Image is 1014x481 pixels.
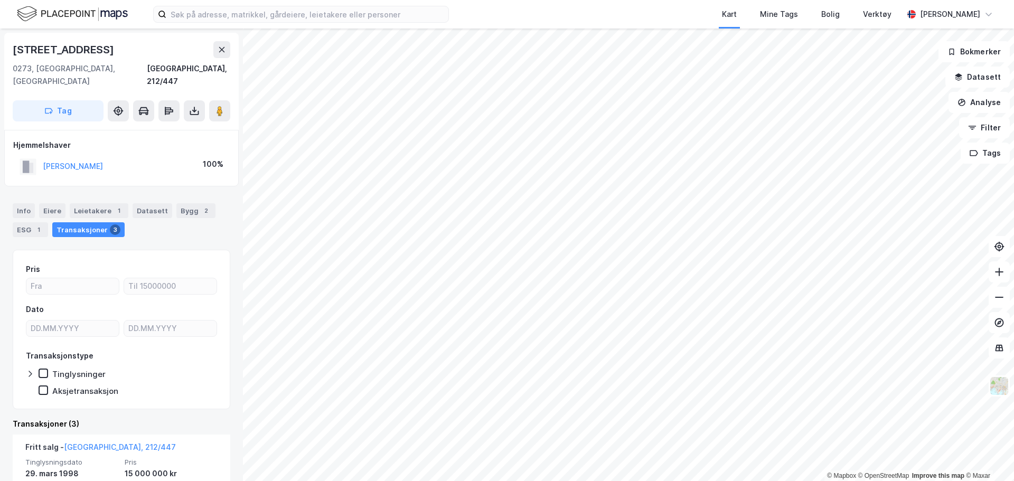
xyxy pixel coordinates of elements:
div: Bygg [176,203,215,218]
button: Bokmerker [938,41,1010,62]
div: Transaksjoner [52,222,125,237]
div: Transaksjonstype [26,350,93,362]
div: [STREET_ADDRESS] [13,41,116,58]
div: Hjemmelshaver [13,139,230,152]
div: [GEOGRAPHIC_DATA], 212/447 [147,62,230,88]
div: Pris [26,263,40,276]
span: Tinglysningsdato [25,458,118,467]
img: Z [989,376,1009,396]
a: Mapbox [827,472,856,479]
div: Tinglysninger [52,369,106,379]
div: Verktøy [863,8,891,21]
div: Aksjetransaksjon [52,386,118,396]
div: Info [13,203,35,218]
div: Kart [722,8,737,21]
div: 1 [33,224,44,235]
iframe: Chat Widget [961,430,1014,481]
button: Filter [959,117,1010,138]
div: Eiere [39,203,65,218]
div: 15 000 000 kr [125,467,218,480]
a: Improve this map [912,472,964,479]
div: Mine Tags [760,8,798,21]
div: 3 [110,224,120,235]
div: [PERSON_NAME] [920,8,980,21]
div: 0273, [GEOGRAPHIC_DATA], [GEOGRAPHIC_DATA] [13,62,147,88]
div: Fritt salg - [25,441,176,458]
div: Transaksjoner (3) [13,418,230,430]
a: [GEOGRAPHIC_DATA], 212/447 [64,442,176,451]
a: OpenStreetMap [858,472,909,479]
img: logo.f888ab2527a4732fd821a326f86c7f29.svg [17,5,128,23]
div: Dato [26,303,44,316]
div: 2 [201,205,211,216]
div: 1 [114,205,124,216]
div: Leietakere [70,203,128,218]
input: DD.MM.YYYY [26,320,119,336]
input: DD.MM.YYYY [124,320,217,336]
div: ESG [13,222,48,237]
button: Tag [13,100,104,121]
button: Datasett [945,67,1010,88]
input: Til 15000000 [124,278,217,294]
span: Pris [125,458,218,467]
button: Tags [961,143,1010,164]
input: Søk på adresse, matrikkel, gårdeiere, leietakere eller personer [166,6,448,22]
div: 29. mars 1998 [25,467,118,480]
div: Datasett [133,203,172,218]
input: Fra [26,278,119,294]
div: 100% [203,158,223,171]
div: Bolig [821,8,840,21]
button: Analyse [949,92,1010,113]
